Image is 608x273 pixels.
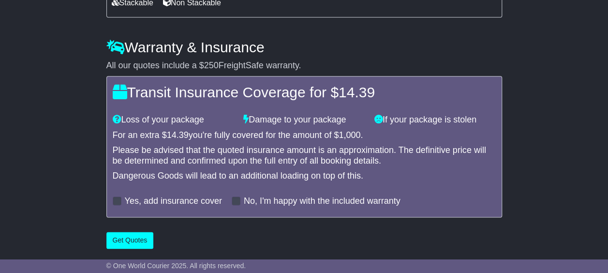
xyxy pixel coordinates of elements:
[113,130,496,141] div: For an extra $ you're fully covered for the amount of $ .
[106,232,154,249] button: Get Quotes
[106,262,246,270] span: © One World Courier 2025. All rights reserved.
[370,115,501,125] div: If your package is stolen
[244,196,400,207] label: No, I'm happy with the included warranty
[125,196,222,207] label: Yes, add insurance cover
[106,61,502,71] div: All our quotes include a $ FreightSafe warranty.
[113,84,496,100] h4: Transit Insurance Coverage for $
[339,84,375,100] span: 14.39
[106,39,502,55] h4: Warranty & Insurance
[113,171,496,182] div: Dangerous Goods will lead to an additional loading on top of this.
[238,115,370,125] div: Damage to your package
[204,61,219,70] span: 250
[108,115,239,125] div: Loss of your package
[339,130,360,140] span: 1,000
[113,145,496,166] div: Please be advised that the quoted insurance amount is an approximation. The definitive price will...
[167,130,189,140] span: 14.39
